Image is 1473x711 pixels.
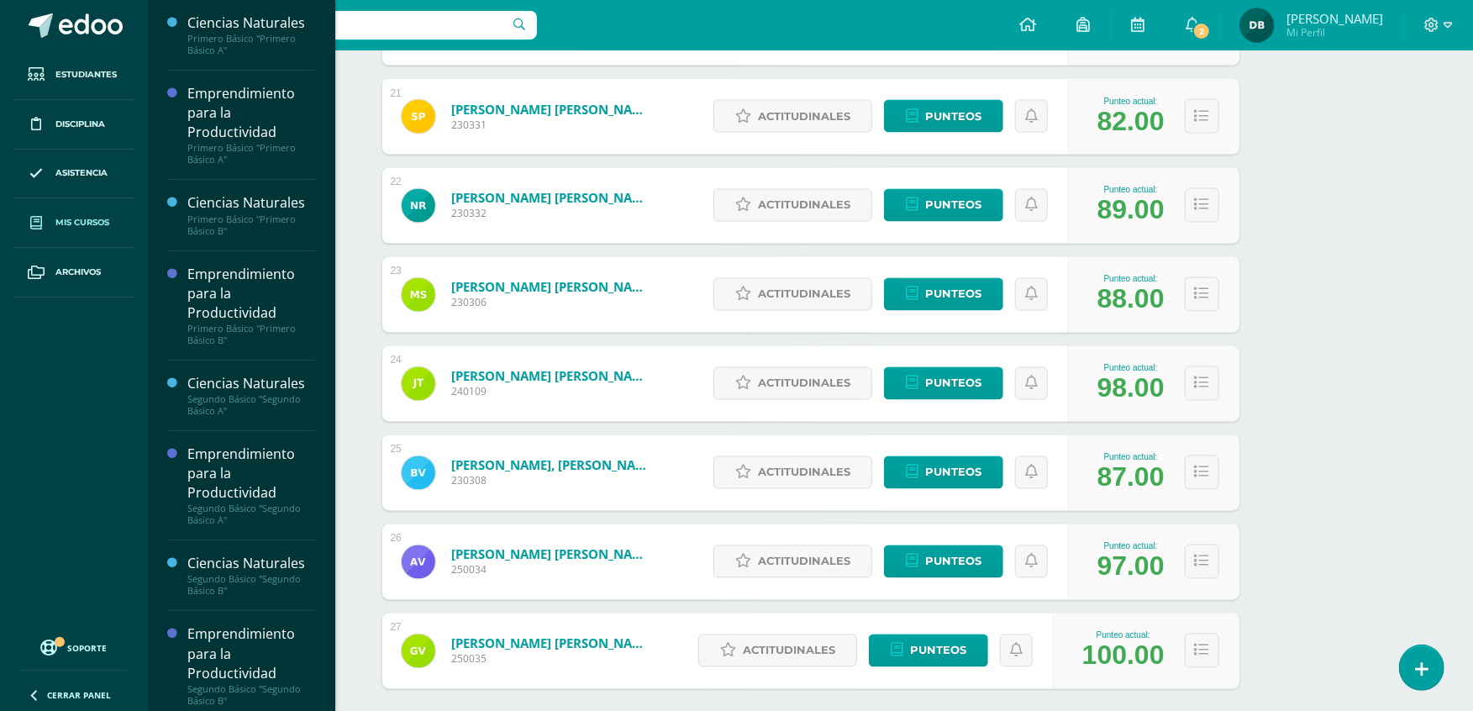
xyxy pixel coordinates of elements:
div: Punteo actual: [1097,275,1165,284]
span: Punteos [925,546,981,577]
div: Emprendimiento para la Productividad [187,445,315,503]
a: Punteos [884,456,1003,489]
div: Primero Básico "Primero Básico B" [187,323,315,346]
img: 496bae0598047a025485fb183ae18882.png [402,278,435,312]
span: Archivos [55,266,101,279]
img: 8b1858b1651e7330fab05cffc0fe8a43.png [402,635,435,668]
div: Emprendimiento para la Productividad [187,84,315,142]
a: Emprendimiento para la ProductividadSegundo Básico "Segundo Básico A" [187,445,315,526]
div: 97.00 [1097,551,1165,582]
span: 230332 [451,207,653,221]
div: Punteo actual: [1097,542,1165,551]
a: Actitudinales [698,635,857,667]
a: [PERSON_NAME] [PERSON_NAME] [451,368,653,385]
span: Actitudinales [758,190,850,221]
div: Punteo actual: [1097,364,1165,373]
a: Ciencias NaturalesSegundo Básico "Segundo Básico B" [187,554,315,597]
div: 98.00 [1097,373,1165,404]
div: 23 [391,266,402,277]
span: 2 [1192,22,1211,40]
a: Punteos [884,367,1003,400]
div: Emprendimiento para la Productividad [187,624,315,682]
div: 21 [391,87,402,99]
a: Punteos [884,189,1003,222]
a: Actitudinales [713,189,872,222]
a: Actitudinales [713,100,872,133]
span: [PERSON_NAME] [1286,10,1383,27]
div: Punteo actual: [1097,453,1165,462]
a: Ciencias NaturalesPrimero Básico "Primero Básico B" [187,193,315,236]
span: Cerrar panel [47,689,111,701]
span: Actitudinales [758,279,850,310]
a: Punteos [884,545,1003,578]
div: Primero Básico "Primero Básico A" [187,33,315,56]
span: 230308 [451,474,653,488]
div: Ciencias Naturales [187,193,315,213]
div: 100.00 [1082,640,1165,671]
div: 26 [391,533,402,545]
img: dcdbf32882fdc0644e0d292983d588dc.png [402,456,435,490]
img: 379e89b55a821ca80ebea11400ce904b.png [402,189,435,223]
a: Ciencias NaturalesPrimero Básico "Primero Básico A" [187,13,315,56]
div: Primero Básico "Primero Básico B" [187,213,315,237]
div: Segundo Básico "Segundo Básico B" [187,573,315,597]
a: Archivos [13,248,134,298]
span: 230331 [451,118,653,132]
a: Actitudinales [713,456,872,489]
span: 230306 [451,296,653,310]
div: 89.00 [1097,195,1165,226]
a: Emprendimiento para la ProductividadPrimero Básico "Primero Básico B" [187,265,315,346]
span: Punteos [925,457,981,488]
a: Punteos [884,100,1003,133]
span: 240109 [451,385,653,399]
span: Soporte [68,642,108,654]
div: 27 [391,622,402,634]
a: Emprendimiento para la ProductividadPrimero Básico "Primero Básico A" [187,84,315,166]
a: Emprendimiento para la ProductividadSegundo Básico "Segundo Básico B" [187,624,315,706]
span: Punteos [925,101,981,132]
span: 250035 [451,652,653,666]
span: Actitudinales [758,101,850,132]
span: Mis cursos [55,216,109,229]
div: 82.00 [1097,106,1165,137]
span: Actitudinales [743,635,835,666]
a: Actitudinales [713,367,872,400]
img: 31e72daa930e0a86388d596c7ec644ea.png [402,367,435,401]
div: 24 [391,355,402,366]
span: Disciplina [55,118,105,131]
div: Punteo actual: [1097,186,1165,195]
span: Punteos [925,279,981,310]
a: Actitudinales [713,278,872,311]
a: Soporte [20,635,128,658]
div: Segundo Básico "Segundo Básico A" [187,503,315,526]
div: Ciencias Naturales [187,554,315,573]
span: 250034 [451,563,653,577]
span: Asistencia [55,166,108,180]
span: Punteos [910,635,966,666]
div: Ciencias Naturales [187,374,315,393]
div: Punteo actual: [1097,97,1165,106]
div: Ciencias Naturales [187,13,315,33]
a: [PERSON_NAME] [PERSON_NAME] [451,546,653,563]
div: 88.00 [1097,284,1165,315]
img: f2087029eef4c0f4f65fb9cb4631012d.png [402,545,435,579]
span: Actitudinales [758,457,850,488]
a: [PERSON_NAME] [PERSON_NAME] [451,635,653,652]
div: Emprendimiento para la Productividad [187,265,315,323]
span: Actitudinales [758,546,850,577]
div: Primero Básico "Primero Básico A" [187,142,315,166]
a: [PERSON_NAME], [PERSON_NAME] [451,457,653,474]
a: Estudiantes [13,50,134,100]
span: Punteos [925,368,981,399]
a: [PERSON_NAME] [PERSON_NAME] [451,279,653,296]
a: Punteos [884,278,1003,311]
div: Segundo Básico "Segundo Básico A" [187,393,315,417]
a: [PERSON_NAME] [PERSON_NAME] [451,190,653,207]
a: Ciencias NaturalesSegundo Básico "Segundo Básico A" [187,374,315,417]
a: Actitudinales [713,545,872,578]
div: 22 [391,176,402,188]
a: [PERSON_NAME] [PERSON_NAME] [451,101,653,118]
a: Disciplina [13,100,134,150]
input: Busca un usuario... [159,11,537,39]
div: Segundo Básico "Segundo Básico B" [187,683,315,707]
